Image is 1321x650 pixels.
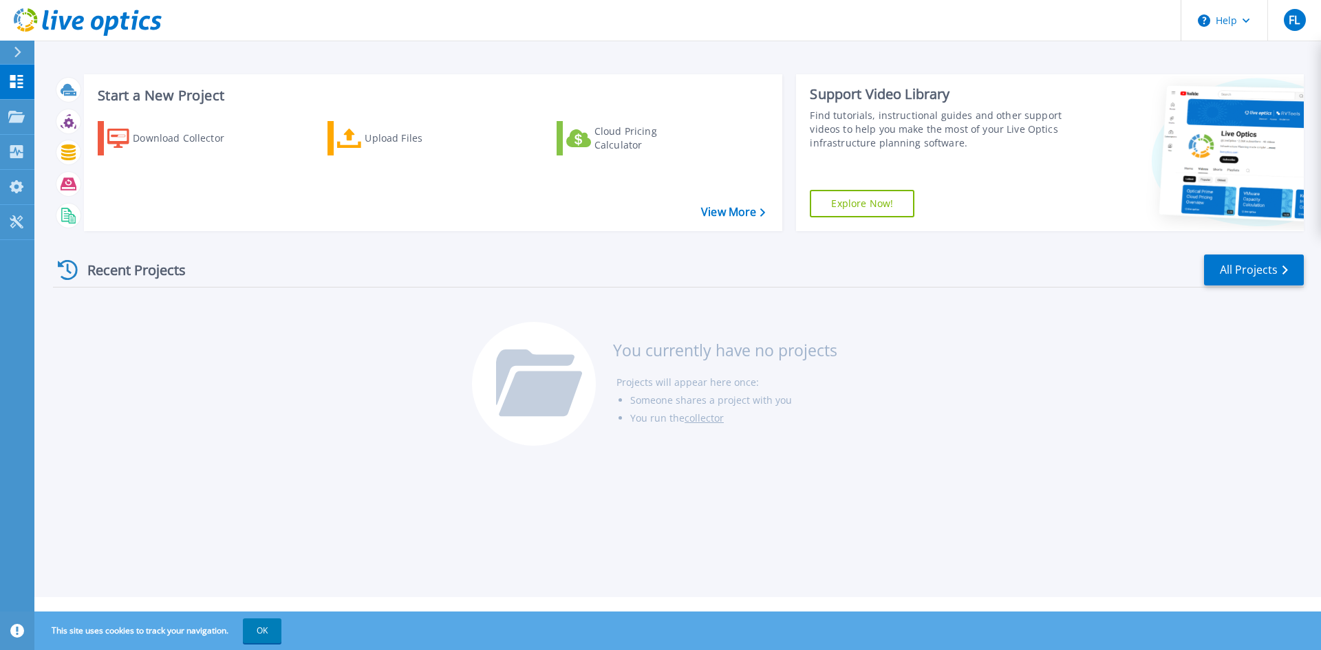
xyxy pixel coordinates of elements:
a: Upload Files [327,121,481,155]
span: This site uses cookies to track your navigation. [38,618,281,643]
a: Cloud Pricing Calculator [557,121,710,155]
li: Someone shares a project with you [630,391,837,409]
h3: Start a New Project [98,88,765,103]
li: You run the [630,409,837,427]
a: Explore Now! [810,190,914,217]
div: Recent Projects [53,253,204,287]
a: All Projects [1204,254,1304,285]
div: Find tutorials, instructional guides and other support videos to help you make the most of your L... [810,109,1068,150]
a: View More [701,206,765,219]
span: FL [1289,14,1300,25]
div: Download Collector [133,124,243,152]
h3: You currently have no projects [613,343,837,358]
div: Support Video Library [810,85,1068,103]
div: Cloud Pricing Calculator [594,124,705,152]
a: Download Collector [98,121,251,155]
li: Projects will appear here once: [616,373,837,391]
button: OK [243,618,281,643]
a: collector [685,411,724,424]
div: Upload Files [365,124,475,152]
